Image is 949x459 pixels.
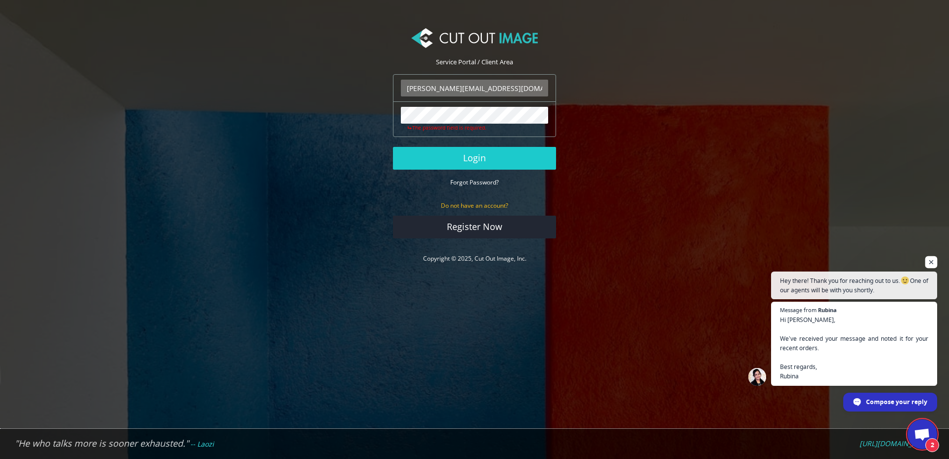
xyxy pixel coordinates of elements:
[860,439,934,448] a: [URL][DOMAIN_NAME]
[436,57,513,66] span: Service Portal / Client Area
[190,439,214,449] em: -- Laozi
[393,147,556,170] button: Login
[423,254,526,263] a: Copyright © 2025, Cut Out Image, Inc.
[907,419,937,449] div: Open chat
[450,178,499,186] a: Forgot Password?
[780,276,928,295] span: Hey there! Thank you for reaching out to us. One of our agents will be with you shortly.
[780,307,817,313] span: Message from
[411,28,538,48] img: Cut Out Image
[393,216,556,238] a: Register Now
[15,437,189,449] em: "He who talks more is sooner exhausted."
[441,201,508,210] small: Do not have an account?
[401,80,548,96] input: Email Address
[401,124,548,132] div: The password field is required.
[818,307,837,313] span: Rubina
[780,315,928,381] span: Hi [PERSON_NAME], We’ve received your message and noted it for your recent orders. Best regards, ...
[925,438,939,452] span: 2
[866,393,927,411] span: Compose your reply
